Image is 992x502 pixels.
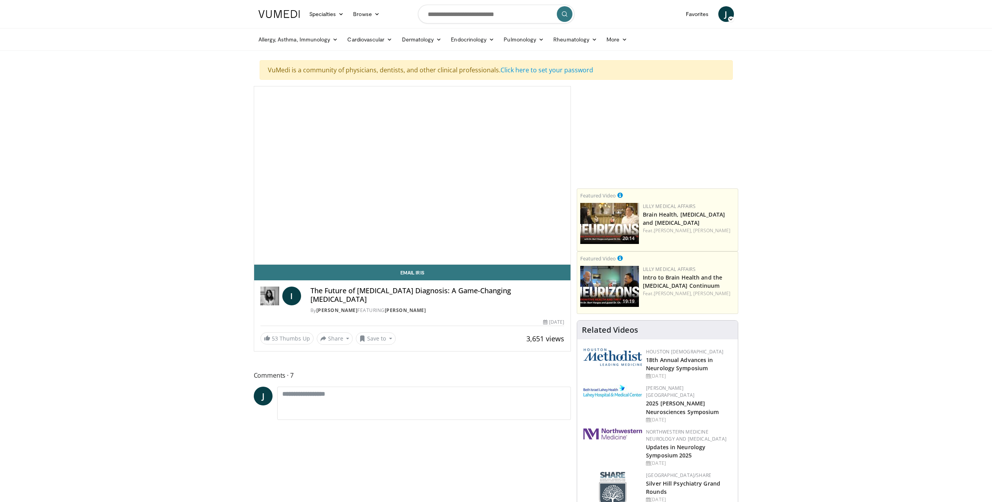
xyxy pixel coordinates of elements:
[580,266,639,307] a: 19:19
[654,290,692,297] a: [PERSON_NAME],
[549,32,602,47] a: Rheumatology
[646,472,711,479] a: [GEOGRAPHIC_DATA]/SHARE
[620,235,637,242] span: 20:14
[260,287,279,305] img: Dr. Iris Gorfinkel
[258,10,300,18] img: VuMedi Logo
[681,6,714,22] a: Favorites
[643,266,696,273] a: Lilly Medical Affairs
[643,203,696,210] a: Lilly Medical Affairs
[580,255,616,262] small: Featured Video
[693,290,730,297] a: [PERSON_NAME]
[316,307,358,314] a: [PERSON_NAME]
[500,66,593,74] a: Click here to set your password
[646,400,719,415] a: 2025 [PERSON_NAME] Neurosciences Symposium
[646,460,732,467] div: [DATE]
[499,32,549,47] a: Pulmonology
[418,5,574,23] input: Search topics, interventions
[583,348,642,366] img: 5e4488cc-e109-4a4e-9fd9-73bb9237ee91.png.150x105_q85_autocrop_double_scale_upscale_version-0.2.png
[620,298,637,305] span: 19:19
[385,307,426,314] a: [PERSON_NAME]
[282,287,301,305] a: I
[654,227,692,234] a: [PERSON_NAME],
[646,373,732,380] div: [DATE]
[643,274,722,289] a: Intro to Brain Health and the [MEDICAL_DATA] Continuum
[272,335,278,342] span: 53
[260,332,314,344] a: 53 Thumbs Up
[446,32,499,47] a: Endocrinology
[254,370,571,380] span: Comments 7
[397,32,447,47] a: Dermatology
[646,416,732,423] div: [DATE]
[646,356,713,372] a: 18th Annual Advances in Neurology Symposium
[254,265,571,280] a: Email Iris
[643,227,735,234] div: Feat.
[254,32,343,47] a: Allergy, Asthma, Immunology
[254,86,571,265] video-js: Video Player
[583,428,642,439] img: 2a462fb6-9365-492a-ac79-3166a6f924d8.png.150x105_q85_autocrop_double_scale_upscale_version-0.2.jpg
[580,203,639,244] img: ca157f26-4c4a-49fd-8611-8e91f7be245d.png.150x105_q85_crop-smart_upscale.jpg
[643,211,725,226] a: Brain Health, [MEDICAL_DATA] and [MEDICAL_DATA]
[526,334,564,343] span: 3,651 views
[646,385,694,398] a: [PERSON_NAME][GEOGRAPHIC_DATA]
[343,32,397,47] a: Cardiovascular
[599,86,716,184] iframe: Advertisement
[643,290,735,297] div: Feat.
[583,385,642,398] img: e7977282-282c-4444-820d-7cc2733560fd.jpg.150x105_q85_autocrop_double_scale_upscale_version-0.2.jpg
[646,480,720,495] a: Silver Hill Psychiatry Grand Rounds
[693,227,730,234] a: [PERSON_NAME]
[580,203,639,244] a: 20:14
[356,332,396,345] button: Save to
[310,287,565,303] h4: The Future of [MEDICAL_DATA] Diagnosis: A Game-Changing [MEDICAL_DATA]
[543,319,564,326] div: [DATE]
[646,428,727,442] a: Northwestern Medicine Neurology and [MEDICAL_DATA]
[718,6,734,22] a: J
[260,60,733,80] div: VuMedi is a community of physicians, dentists, and other clinical professionals.
[310,307,565,314] div: By FEATURING
[305,6,349,22] a: Specialties
[602,32,632,47] a: More
[646,348,723,355] a: Houston [DEMOGRAPHIC_DATA]
[580,266,639,307] img: a80fd508-2012-49d4-b73e-1d4e93549e78.png.150x105_q85_crop-smart_upscale.jpg
[580,192,616,199] small: Featured Video
[348,6,384,22] a: Browse
[317,332,353,345] button: Share
[254,387,273,405] a: J
[582,325,638,335] h4: Related Videos
[646,443,705,459] a: Updates in Neurology Symposium 2025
